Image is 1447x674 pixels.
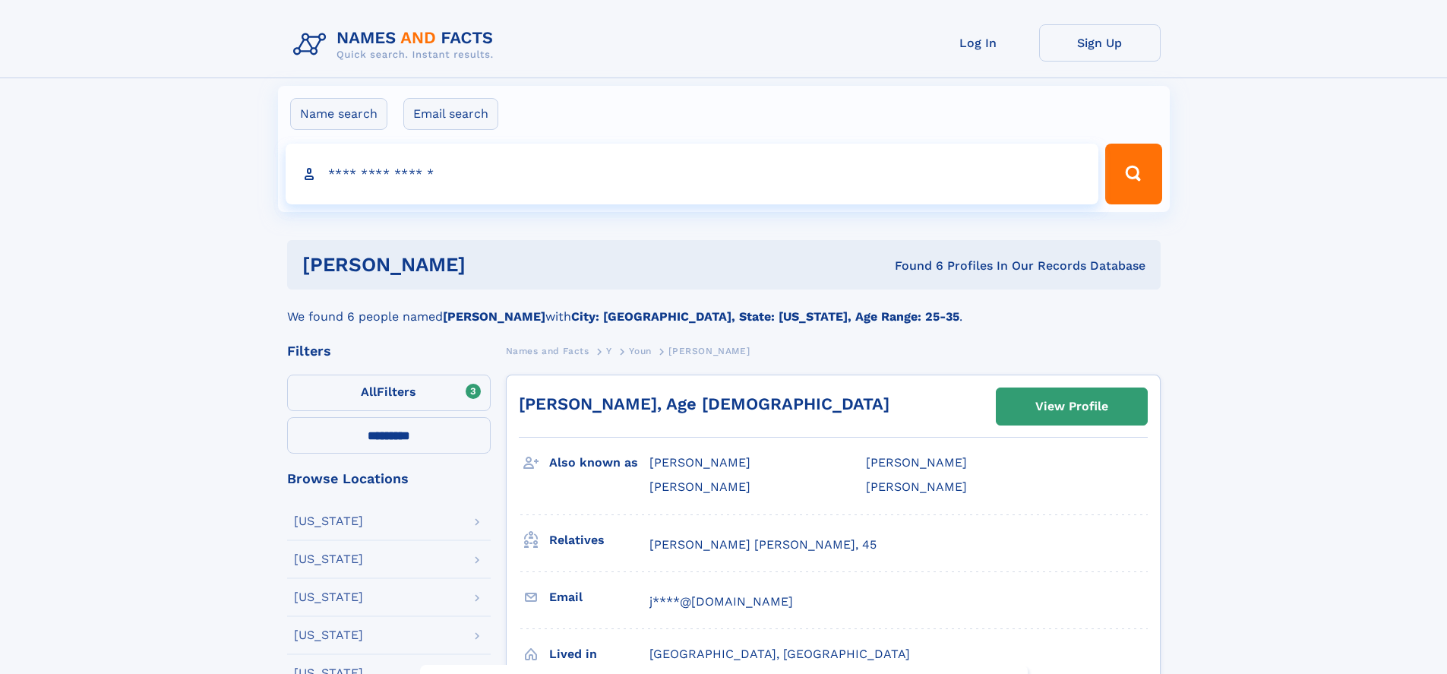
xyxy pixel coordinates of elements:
[302,255,681,274] h1: [PERSON_NAME]
[549,450,649,476] h3: Also known as
[1035,389,1108,424] div: View Profile
[286,144,1099,204] input: search input
[606,341,612,360] a: Y
[629,346,651,356] span: Youn
[287,290,1161,326] div: We found 6 people named with .
[506,341,589,360] a: Names and Facts
[290,98,387,130] label: Name search
[443,309,545,324] b: [PERSON_NAME]
[294,553,363,565] div: [US_STATE]
[287,375,491,411] label: Filters
[287,24,506,65] img: Logo Names and Facts
[866,479,967,494] span: [PERSON_NAME]
[668,346,750,356] span: [PERSON_NAME]
[649,647,910,661] span: [GEOGRAPHIC_DATA], [GEOGRAPHIC_DATA]
[294,629,363,641] div: [US_STATE]
[1105,144,1161,204] button: Search Button
[918,24,1039,62] a: Log In
[549,584,649,610] h3: Email
[606,346,612,356] span: Y
[549,641,649,667] h3: Lived in
[403,98,498,130] label: Email search
[866,455,967,470] span: [PERSON_NAME]
[649,536,877,553] a: [PERSON_NAME] [PERSON_NAME], 45
[649,479,750,494] span: [PERSON_NAME]
[294,515,363,527] div: [US_STATE]
[1039,24,1161,62] a: Sign Up
[629,341,651,360] a: Youn
[519,394,889,413] a: [PERSON_NAME], Age [DEMOGRAPHIC_DATA]
[294,591,363,603] div: [US_STATE]
[680,258,1145,274] div: Found 6 Profiles In Our Records Database
[361,384,377,399] span: All
[549,527,649,553] h3: Relatives
[649,455,750,470] span: [PERSON_NAME]
[571,309,959,324] b: City: [GEOGRAPHIC_DATA], State: [US_STATE], Age Range: 25-35
[287,344,491,358] div: Filters
[997,388,1147,425] a: View Profile
[287,472,491,486] div: Browse Locations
